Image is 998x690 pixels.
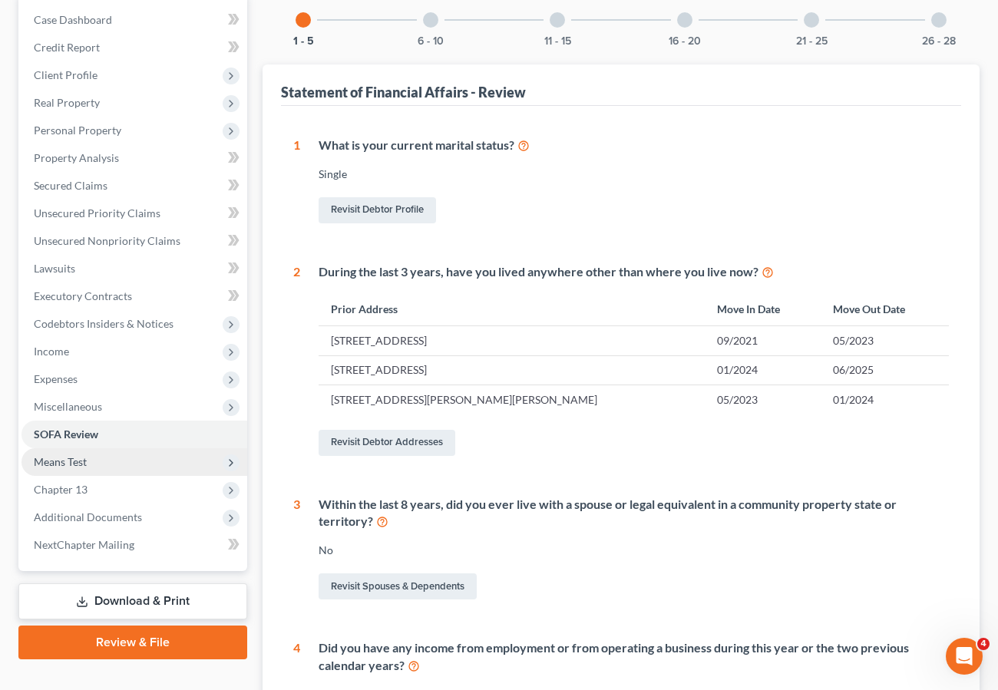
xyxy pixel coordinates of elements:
[293,263,300,459] div: 2
[821,385,949,414] td: 01/2024
[34,262,75,275] span: Lawsuits
[34,41,100,54] span: Credit Report
[796,36,828,47] button: 21 - 25
[18,626,247,659] a: Review & File
[319,639,949,675] div: Did you have any income from employment or from operating a business during this year or the two ...
[34,234,180,247] span: Unsecured Nonpriority Claims
[34,96,100,109] span: Real Property
[821,326,949,355] td: 05/2023
[34,510,142,523] span: Additional Documents
[544,36,571,47] button: 11 - 15
[34,124,121,137] span: Personal Property
[21,34,247,61] a: Credit Report
[319,543,949,558] div: No
[418,36,444,47] button: 6 - 10
[705,385,821,414] td: 05/2023
[977,638,990,650] span: 4
[34,206,160,220] span: Unsecured Priority Claims
[946,638,983,675] iframe: Intercom live chat
[34,68,97,81] span: Client Profile
[34,400,102,413] span: Miscellaneous
[281,83,526,101] div: Statement of Financial Affairs - Review
[319,167,949,182] div: Single
[319,430,455,456] a: Revisit Debtor Addresses
[34,317,173,330] span: Codebtors Insiders & Notices
[319,197,436,223] a: Revisit Debtor Profile
[34,289,132,302] span: Executory Contracts
[21,227,247,255] a: Unsecured Nonpriority Claims
[34,179,107,192] span: Secured Claims
[319,573,477,599] a: Revisit Spouses & Dependents
[34,455,87,468] span: Means Test
[21,6,247,34] a: Case Dashboard
[293,137,300,226] div: 1
[319,292,705,325] th: Prior Address
[669,36,701,47] button: 16 - 20
[34,483,88,496] span: Chapter 13
[34,428,98,441] span: SOFA Review
[922,36,956,47] button: 26 - 28
[18,583,247,619] a: Download & Print
[34,13,112,26] span: Case Dashboard
[319,263,949,281] div: During the last 3 years, have you lived anywhere other than where you live now?
[21,255,247,282] a: Lawsuits
[21,282,247,310] a: Executory Contracts
[21,200,247,227] a: Unsecured Priority Claims
[21,172,247,200] a: Secured Claims
[821,355,949,385] td: 06/2025
[821,292,949,325] th: Move Out Date
[21,531,247,559] a: NextChapter Mailing
[21,144,247,172] a: Property Analysis
[34,538,134,551] span: NextChapter Mailing
[293,36,314,47] button: 1 - 5
[319,496,949,531] div: Within the last 8 years, did you ever live with a spouse or legal equivalent in a community prope...
[319,326,705,355] td: [STREET_ADDRESS]
[34,372,78,385] span: Expenses
[34,345,69,358] span: Income
[293,496,300,603] div: 3
[705,292,821,325] th: Move In Date
[34,151,119,164] span: Property Analysis
[319,355,705,385] td: [STREET_ADDRESS]
[705,326,821,355] td: 09/2021
[319,137,949,154] div: What is your current marital status?
[21,421,247,448] a: SOFA Review
[319,385,705,414] td: [STREET_ADDRESS][PERSON_NAME][PERSON_NAME]
[705,355,821,385] td: 01/2024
